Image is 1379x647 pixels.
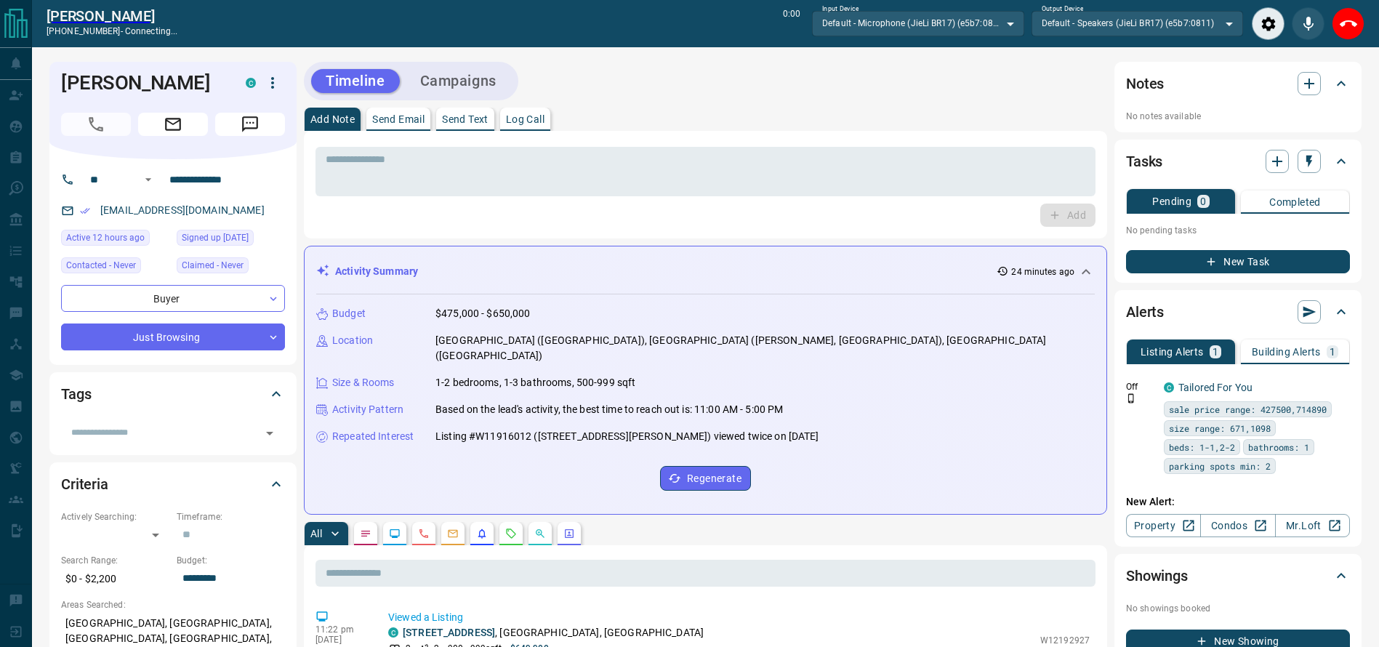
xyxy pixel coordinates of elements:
[1126,602,1350,615] p: No showings booked
[505,528,517,539] svg: Requests
[335,264,418,279] p: Activity Summary
[177,554,285,567] p: Budget:
[61,285,285,312] div: Buyer
[215,113,285,136] span: Message
[1248,440,1309,454] span: bathrooms: 1
[783,7,800,40] p: 0:00
[1169,402,1327,417] span: sale price range: 427500,714890
[1126,558,1350,593] div: Showings
[403,627,495,638] a: [STREET_ADDRESS]
[61,567,169,591] p: $0 - $2,200
[822,4,859,14] label: Input Device
[442,114,489,124] p: Send Text
[1252,7,1284,40] div: Audio Settings
[1126,514,1201,537] a: Property
[100,204,265,216] a: [EMAIL_ADDRESS][DOMAIN_NAME]
[61,113,131,136] span: Call
[435,375,635,390] p: 1-2 bedrooms, 1-3 bathrooms, 500-999 sqft
[332,429,414,444] p: Repeated Interest
[311,69,400,93] button: Timeline
[388,610,1090,625] p: Viewed a Listing
[418,528,430,539] svg: Calls
[506,114,544,124] p: Log Call
[66,258,136,273] span: Contacted - Never
[61,230,169,250] div: Tue Oct 14 2025
[812,11,1024,36] div: Default - Microphone (JieLi BR17) (e5b7:0811)
[66,230,145,245] span: Active 12 hours ago
[47,25,177,38] p: [PHONE_NUMBER] -
[138,113,208,136] span: Email
[310,529,322,539] p: All
[406,69,511,93] button: Campaigns
[125,26,177,36] span: connecting...
[1126,72,1164,95] h2: Notes
[182,230,249,245] span: Signed up [DATE]
[1040,634,1090,647] p: W12192927
[310,114,355,124] p: Add Note
[1178,382,1253,393] a: Tailored For You
[332,375,395,390] p: Size & Rooms
[1126,564,1188,587] h2: Showings
[182,258,244,273] span: Claimed - Never
[1200,196,1206,206] p: 0
[372,114,425,124] p: Send Email
[1252,347,1321,357] p: Building Alerts
[1269,197,1321,207] p: Completed
[563,528,575,539] svg: Agent Actions
[47,7,177,25] a: [PERSON_NAME]
[80,206,90,216] svg: Email Verified
[61,598,285,611] p: Areas Searched:
[61,71,224,95] h1: [PERSON_NAME]
[61,467,285,502] div: Criteria
[61,510,169,523] p: Actively Searching:
[1011,265,1074,278] p: 24 minutes ago
[1126,380,1155,393] p: Off
[360,528,371,539] svg: Notes
[1169,440,1235,454] span: beds: 1-1,2-2
[388,627,398,638] div: condos.ca
[61,377,285,411] div: Tags
[403,625,704,640] p: , [GEOGRAPHIC_DATA], [GEOGRAPHIC_DATA]
[1126,494,1350,510] p: New Alert:
[332,306,366,321] p: Budget
[61,473,108,496] h2: Criteria
[315,635,366,645] p: [DATE]
[1126,300,1164,323] h2: Alerts
[246,78,256,88] div: condos.ca
[332,333,373,348] p: Location
[1032,11,1243,36] div: Default - Speakers (JieLi BR17) (e5b7:0811)
[1200,514,1275,537] a: Condos
[534,528,546,539] svg: Opportunities
[1141,347,1204,357] p: Listing Alerts
[476,528,488,539] svg: Listing Alerts
[177,510,285,523] p: Timeframe:
[1275,514,1350,537] a: Mr.Loft
[435,306,531,321] p: $475,000 - $650,000
[1042,4,1083,14] label: Output Device
[315,624,366,635] p: 11:22 pm
[1292,7,1324,40] div: Mute
[61,323,285,350] div: Just Browsing
[447,528,459,539] svg: Emails
[1126,250,1350,273] button: New Task
[1169,459,1271,473] span: parking spots min: 2
[1152,196,1191,206] p: Pending
[1126,393,1136,403] svg: Push Notification Only
[1126,144,1350,179] div: Tasks
[61,554,169,567] p: Search Range:
[1169,421,1271,435] span: size range: 671,1098
[1126,150,1162,173] h2: Tasks
[332,402,403,417] p: Activity Pattern
[1332,7,1364,40] div: End Call
[1126,66,1350,101] div: Notes
[1126,220,1350,241] p: No pending tasks
[316,258,1095,285] div: Activity Summary24 minutes ago
[1126,110,1350,123] p: No notes available
[660,466,751,491] button: Regenerate
[435,333,1095,363] p: [GEOGRAPHIC_DATA] ([GEOGRAPHIC_DATA]), [GEOGRAPHIC_DATA] ([PERSON_NAME], [GEOGRAPHIC_DATA]), [GEO...
[260,423,280,443] button: Open
[389,528,401,539] svg: Lead Browsing Activity
[1164,382,1174,393] div: condos.ca
[1126,294,1350,329] div: Alerts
